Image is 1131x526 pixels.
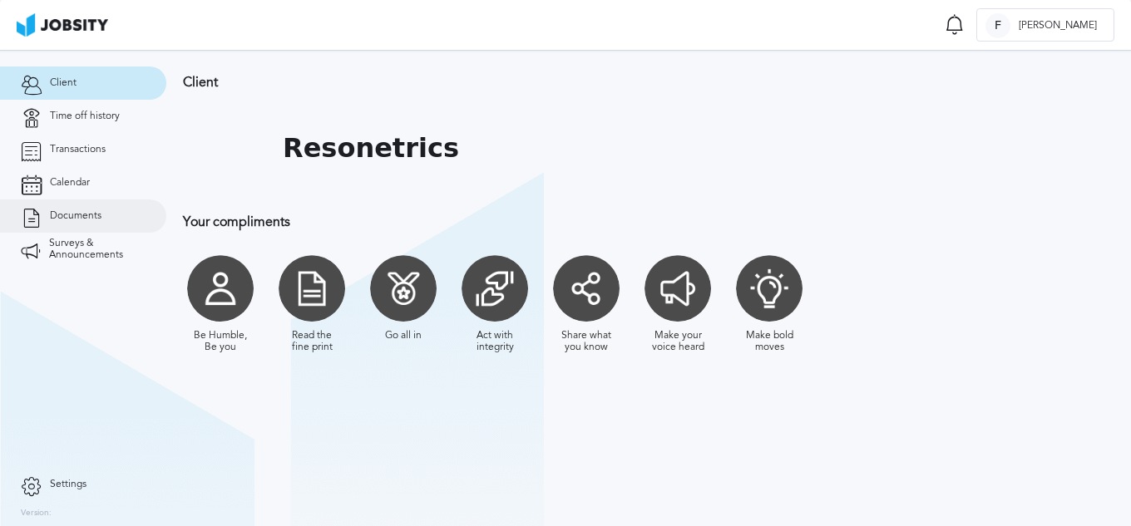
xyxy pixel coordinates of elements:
button: F[PERSON_NAME] [976,8,1114,42]
h1: Resonetrics [283,133,459,164]
h3: Your compliments [183,214,1085,229]
div: Read the fine print [283,330,341,353]
h3: Client [183,75,1085,90]
div: Act with integrity [466,330,524,353]
div: Share what you know [557,330,615,353]
span: [PERSON_NAME] [1010,20,1105,32]
div: Make your voice heard [649,330,707,353]
span: Documents [50,210,101,222]
div: F [985,13,1010,38]
div: Make bold moves [740,330,798,353]
label: Version: [21,509,52,519]
span: Transactions [50,144,106,155]
div: Go all in [385,330,422,342]
img: ab4bad089aa723f57921c736e9817d99.png [17,13,108,37]
span: Surveys & Announcements [49,238,146,261]
span: Time off history [50,111,120,122]
span: Client [50,77,77,89]
span: Calendar [50,177,90,189]
span: Settings [50,479,86,490]
div: Be Humble, Be you [191,330,249,353]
